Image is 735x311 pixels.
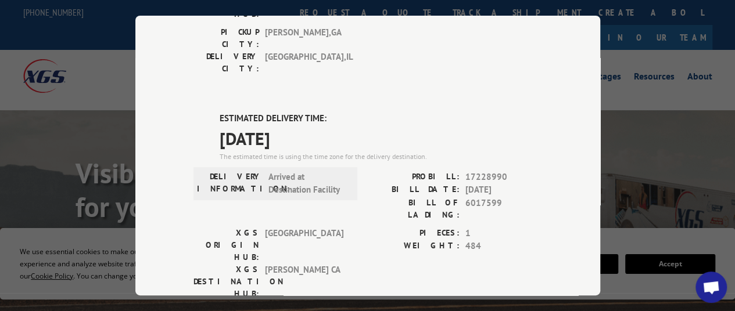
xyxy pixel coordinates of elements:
label: PICKUP CITY: [193,26,259,50]
label: ESTIMATED DELIVERY TIME: [220,112,542,125]
label: WEIGHT: [368,240,460,253]
span: Arrived at Destination Facility [268,170,347,196]
span: [DATE] [220,125,542,151]
label: BILL DATE: [368,183,460,197]
label: DELIVERY CITY: [193,50,259,75]
span: 1 [465,226,542,240]
label: DELIVERY INFORMATION: [197,170,263,196]
span: [GEOGRAPHIC_DATA] [265,226,343,263]
span: 484 [465,240,542,253]
label: PIECES: [368,226,460,240]
label: BILL OF LADING: [368,196,460,220]
span: [DATE] [465,183,542,197]
span: [PERSON_NAME] , GA [265,26,343,50]
span: 6017599 [465,196,542,220]
label: PROBILL: [368,170,460,183]
label: XGS DESTINATION HUB: [193,263,259,299]
div: The estimated time is using the time zone for the delivery destination. [220,151,542,161]
span: 17228990 [465,170,542,183]
span: [GEOGRAPHIC_DATA] , IL [265,50,343,75]
span: [PERSON_NAME] CA [265,263,343,299]
div: Open chat [695,272,727,303]
label: XGS ORIGIN HUB: [193,226,259,263]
